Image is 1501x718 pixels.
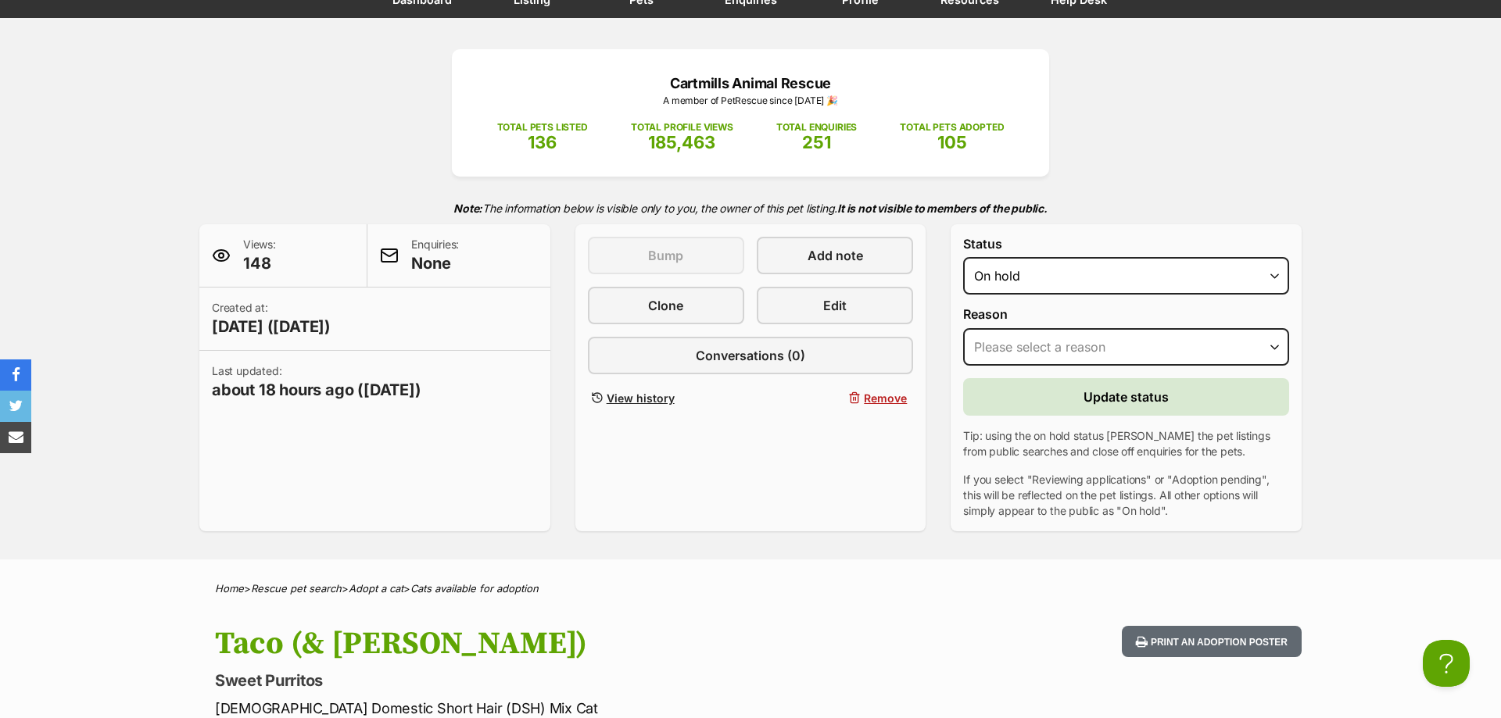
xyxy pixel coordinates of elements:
[1122,626,1302,658] button: Print an adoption poster
[696,346,805,365] span: Conversations (0)
[808,246,863,265] span: Add note
[588,237,744,274] button: Bump
[648,132,715,152] span: 185,463
[648,246,683,265] span: Bump
[497,120,588,134] p: TOTAL PETS LISTED
[588,337,914,374] a: Conversations (0)
[823,296,847,315] span: Edit
[176,583,1325,595] div: > > >
[631,120,733,134] p: TOTAL PROFILE VIEWS
[802,132,831,152] span: 251
[349,582,403,595] a: Adopt a cat
[215,582,244,595] a: Home
[212,379,421,401] span: about 18 hours ago ([DATE])
[199,192,1302,224] p: The information below is visible only to you, the owner of this pet listing.
[212,316,331,338] span: [DATE] ([DATE])
[1084,388,1169,406] span: Update status
[757,287,913,324] a: Edit
[411,237,459,274] p: Enquiries:
[588,387,744,409] a: View history
[963,307,1289,321] label: Reason
[963,237,1289,251] label: Status
[776,120,857,134] p: TOTAL ENQUIRIES
[963,472,1289,519] p: If you select "Reviewing applications" or "Adoption pending", this will be reflected on the pet l...
[1423,640,1470,687] iframe: Help Scout Beacon - Open
[411,252,459,274] span: None
[607,390,675,406] span: View history
[963,378,1289,416] button: Update status
[251,582,342,595] a: Rescue pet search
[243,252,276,274] span: 148
[588,287,744,324] a: Clone
[837,202,1048,215] strong: It is not visible to members of the public.
[648,296,683,315] span: Clone
[757,387,913,409] button: Remove
[410,582,539,595] a: Cats available for adoption
[864,390,907,406] span: Remove
[937,132,967,152] span: 105
[243,237,276,274] p: Views:
[475,73,1026,94] p: Cartmills Animal Rescue
[215,670,876,691] p: Sweet Purritos
[757,237,913,274] a: Add note
[528,132,557,152] span: 136
[475,94,1026,108] p: A member of PetRescue since [DATE] 🎉
[963,428,1289,459] p: Tip: using the on hold status [PERSON_NAME] the pet listings from public searches and close off e...
[212,300,331,338] p: Created at:
[215,626,876,662] h1: Taco (& [PERSON_NAME])
[212,363,421,401] p: Last updated:
[900,120,1004,134] p: TOTAL PETS ADOPTED
[453,202,482,215] strong: Note:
